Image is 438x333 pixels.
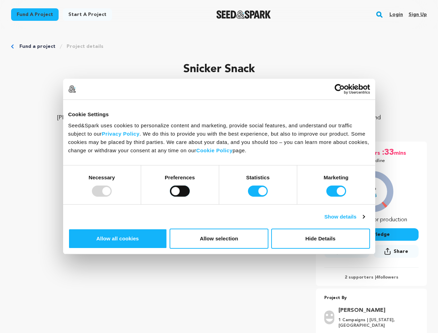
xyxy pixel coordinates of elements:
a: Sign up [409,9,427,20]
p: The vorpal blade went Snicker Snack for a young man battling addiction. Will he slay his Jabberwo... [53,105,385,130]
strong: Necessary [89,174,115,180]
span: Share [394,248,408,255]
a: Fund a project [19,43,55,50]
p: 2 supporters | followers [324,275,419,280]
a: Usercentrics Cookiebot - opens in a new window [309,84,370,94]
a: Goto A.D. Johnson profile [338,306,414,315]
button: Share [373,245,419,258]
button: Allow all cookies [68,229,167,249]
img: Seed&Spark Logo Dark Mode [216,10,271,19]
a: Start a project [63,8,112,21]
a: Project details [67,43,103,50]
img: logo [68,85,76,93]
a: Login [389,9,403,20]
img: user.png [324,310,334,324]
p: Drama, Thriller [11,92,427,100]
strong: Preferences [165,174,195,180]
span: 4 [376,275,378,280]
div: Cookie Settings [68,110,370,119]
p: [GEOGRAPHIC_DATA], [US_STATE] | Film Short [11,83,427,92]
a: Cookie Policy [196,147,233,153]
a: Show details [324,213,364,221]
span: mins [394,147,407,158]
span: Share [373,245,419,261]
a: Privacy Policy [102,130,140,136]
span: hrs [372,147,381,158]
p: Snicker Snack [11,61,427,78]
div: Seed&Spark uses cookies to personalize content and marketing, provide social features, and unders... [68,121,370,154]
strong: Marketing [324,174,349,180]
p: 1 Campaigns | [US_STATE], [GEOGRAPHIC_DATA] [338,317,414,328]
p: Project By [324,294,419,302]
a: Seed&Spark Homepage [216,10,271,19]
strong: Statistics [246,174,270,180]
span: :33 [381,147,394,158]
a: Fund a project [11,8,59,21]
button: Hide Details [271,229,370,249]
button: Allow selection [170,229,268,249]
div: Breadcrumb [11,43,427,50]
